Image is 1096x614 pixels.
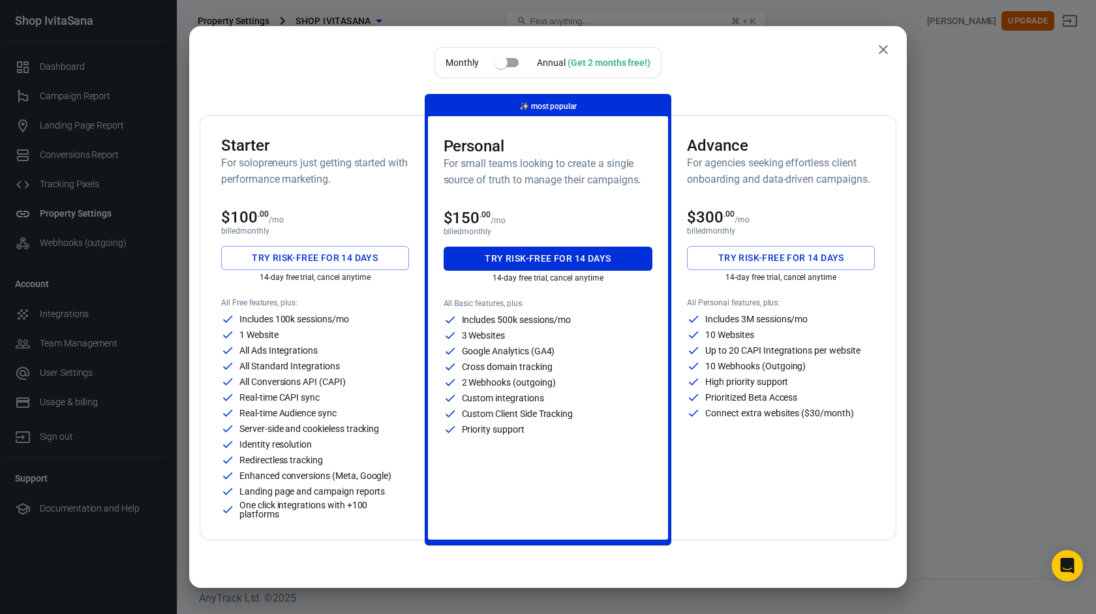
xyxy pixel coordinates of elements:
[221,208,269,226] span: $100
[239,487,385,496] p: Landing page and campaign reports
[687,155,875,187] h6: For agencies seeking effortless client onboarding and data-driven campaigns.
[221,246,409,270] button: Try risk-free for 14 days
[462,409,573,418] p: Custom Client Side Tracking
[269,215,284,224] p: /mo
[1052,550,1083,581] div: Open Intercom Messenger
[444,273,653,283] p: 14-day free trial, cancel anytime
[537,56,650,70] div: Annual
[705,330,753,339] p: 10 Websites
[519,100,577,114] p: most popular
[705,361,806,371] p: 10 Webhooks (Outgoing)
[446,56,479,70] p: Monthly
[462,425,525,434] p: Priority support
[239,330,279,339] p: 1 Website
[519,102,529,111] span: magic
[723,209,735,219] sup: .00
[568,57,650,68] div: (Get 2 months free!)
[735,215,750,224] p: /mo
[462,331,506,340] p: 3 Websites
[491,216,506,225] p: /mo
[239,424,379,433] p: Server-side and cookieless tracking
[239,440,312,449] p: Identity resolution
[444,227,653,236] p: billed monthly
[705,408,853,418] p: Connect extra websites ($30/month)
[239,346,318,355] p: All Ads Integrations
[479,210,491,219] sup: .00
[687,136,875,155] h3: Advance
[705,315,808,324] p: Includes 3M sessions/mo
[687,273,875,282] p: 14-day free trial, cancel anytime
[444,247,653,271] button: Try risk-free for 14 days
[687,226,875,236] p: billed monthly
[462,362,553,371] p: Cross domain tracking
[444,299,653,308] p: All Basic features, plus:
[239,377,346,386] p: All Conversions API (CAPI)
[705,377,788,386] p: High priority support
[239,361,340,371] p: All Standard Integrations
[239,455,323,465] p: Redirectless tracking
[705,346,860,355] p: Up to 20 CAPI Integrations per website
[462,378,556,387] p: 2 Webhooks (outgoing)
[462,315,571,324] p: Includes 500k sessions/mo
[687,246,875,270] button: Try risk-free for 14 days
[239,471,391,480] p: Enhanced conversions (Meta, Google)
[444,137,653,155] h3: Personal
[870,37,896,63] button: close
[444,209,491,227] span: $150
[258,209,269,219] sup: .00
[687,298,875,307] p: All Personal features, plus:
[239,408,337,418] p: Real-time Audience sync
[221,273,409,282] p: 14-day free trial, cancel anytime
[239,393,320,402] p: Real-time CAPI sync
[462,393,544,403] p: Custom integrations
[687,208,735,226] span: $300
[462,346,555,356] p: Google Analytics (GA4)
[221,155,409,187] h6: For solopreneurs just getting started with performance marketing.
[221,136,409,155] h3: Starter
[239,500,409,519] p: One click integrations with +100 platforms
[239,315,349,324] p: Includes 100k sessions/mo
[705,393,797,402] p: Prioritized Beta Access
[221,226,409,236] p: billed monthly
[221,298,409,307] p: All Free features, plus:
[444,155,653,188] h6: For small teams looking to create a single source of truth to manage their campaigns.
